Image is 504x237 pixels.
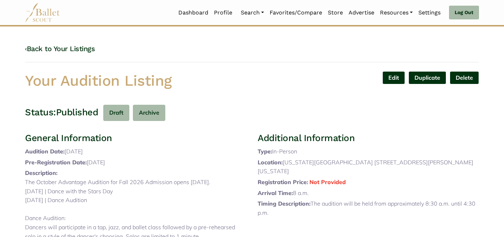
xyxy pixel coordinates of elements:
[25,169,57,176] span: Description:
[25,158,246,167] p: [DATE]
[325,5,346,20] a: Store
[416,5,443,20] a: Settings
[449,6,479,20] a: Log Out
[346,5,377,20] a: Advertise
[25,44,95,53] a: ‹Back to Your Listings
[258,132,479,144] h3: Additional Information
[258,200,311,207] span: Timing Description:
[25,147,246,156] p: [DATE]
[258,148,272,155] span: Type:
[258,159,283,166] span: Location:
[25,132,246,144] h3: General Information
[25,107,56,119] h3: Status:
[309,178,346,186] span: Not Provided
[103,105,129,121] button: Draft
[258,158,479,176] p: [US_STATE][GEOGRAPHIC_DATA] [STREET_ADDRESS][PERSON_NAME][US_STATE]
[408,71,446,84] a: Duplicate
[258,199,479,217] p: The audition will be held from approximately 8:30 a.m. until 4:30 p.m.
[258,147,479,156] p: In-Person
[133,105,165,121] button: Archive
[25,159,87,166] span: Pre-Registration Date:
[25,148,64,155] span: Audition Date:
[382,71,405,84] a: Edit
[238,5,267,20] a: Search
[211,5,235,20] a: Profile
[25,44,27,53] code: ‹
[258,189,293,196] span: Arrival Time:
[56,107,98,119] h3: Published
[25,71,246,91] h1: Your Audition Listing
[258,189,479,198] p: 8 a.m.
[176,5,211,20] a: Dashboard
[377,5,416,20] a: Resources
[258,178,308,186] span: Registration Price:
[267,5,325,20] a: Favorites/Compare
[450,71,479,84] button: Delete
